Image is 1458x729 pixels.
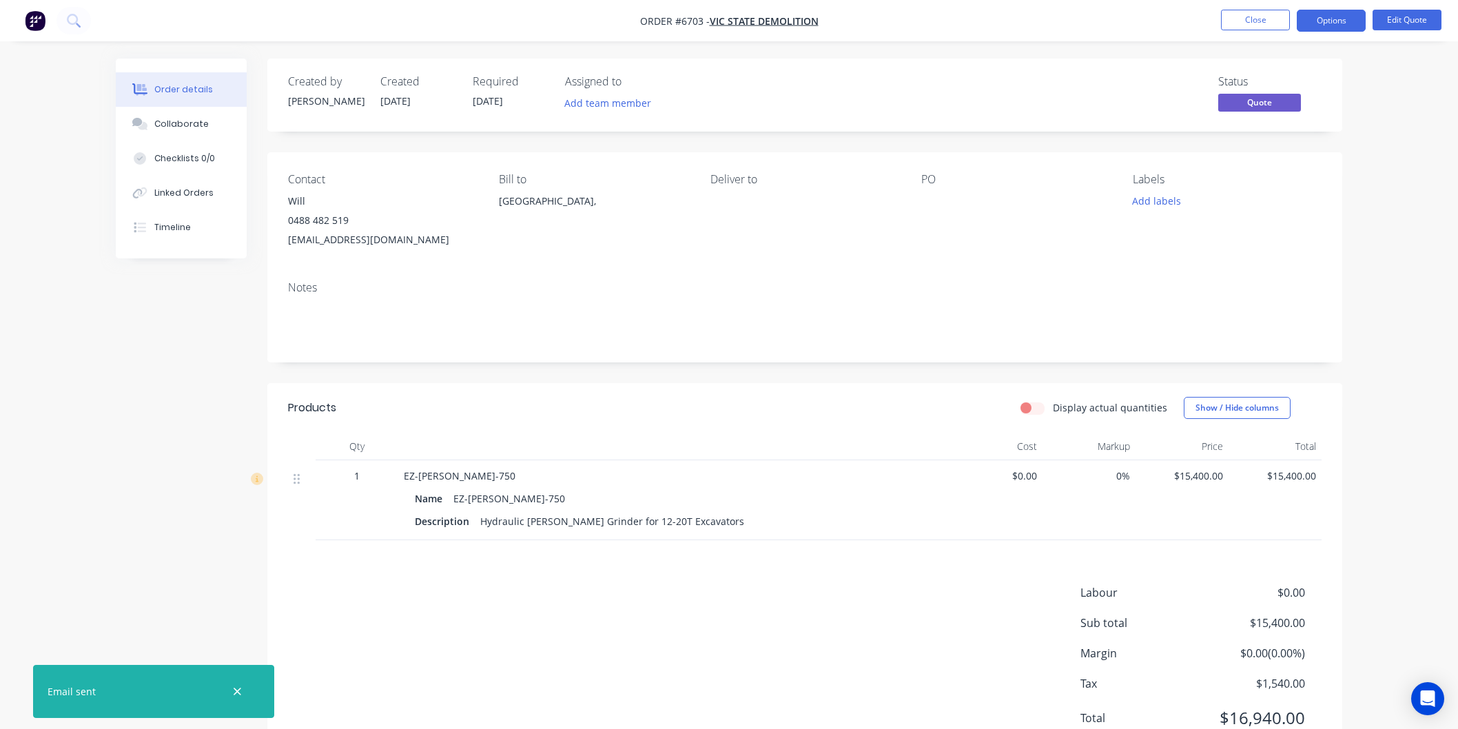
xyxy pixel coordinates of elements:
span: [DATE] [380,94,411,107]
div: Description [415,511,475,531]
button: Show / Hide columns [1184,397,1291,419]
button: Add team member [565,94,659,112]
div: Status [1218,75,1322,88]
div: Contact [288,173,477,186]
span: Sub total [1080,615,1203,631]
div: Created [380,75,456,88]
span: Tax [1080,675,1203,692]
span: Quote [1218,94,1301,111]
div: [GEOGRAPHIC_DATA], [499,192,688,211]
span: $15,400.00 [1141,469,1223,483]
button: Add labels [1125,192,1188,210]
span: Margin [1080,645,1203,661]
div: [EMAIL_ADDRESS][DOMAIN_NAME] [288,230,477,249]
div: EZ-[PERSON_NAME]-750 [448,489,571,509]
div: Labels [1133,173,1322,186]
div: Will [288,192,477,211]
button: Linked Orders [116,176,247,210]
span: $0.00 [1203,584,1305,601]
img: Factory [25,10,45,31]
div: Hydraulic [PERSON_NAME] Grinder for 12-20T Excavators [475,511,750,531]
span: $1,540.00 [1203,675,1305,692]
button: Add team member [557,94,659,112]
div: Notes [288,281,1322,294]
div: Will0488 482 519[EMAIL_ADDRESS][DOMAIN_NAME] [288,192,477,249]
div: Markup [1043,433,1136,460]
div: Email sent [48,684,96,699]
div: Cost [949,433,1043,460]
span: EZ-[PERSON_NAME]-750 [404,469,515,482]
label: Display actual quantities [1053,400,1167,415]
div: Deliver to [710,173,899,186]
div: Assigned to [565,75,703,88]
button: Options [1297,10,1366,32]
button: Quote [1218,94,1301,114]
button: Order details [116,72,247,107]
button: Checklists 0/0 [116,141,247,176]
div: Name [415,489,448,509]
div: Order details [154,83,213,96]
div: Required [473,75,548,88]
div: [GEOGRAPHIC_DATA], [499,192,688,236]
div: Checklists 0/0 [154,152,215,165]
div: Bill to [499,173,688,186]
a: Vic State Demolition [710,14,819,28]
span: $0.00 [955,469,1037,483]
span: Total [1080,710,1203,726]
div: Collaborate [154,118,209,130]
div: Total [1229,433,1322,460]
div: PO [921,173,1110,186]
div: 0488 482 519 [288,211,477,230]
span: 1 [354,469,360,483]
div: Qty [316,433,398,460]
button: Timeline [116,210,247,245]
span: Order #6703 - [640,14,710,28]
span: $15,400.00 [1234,469,1316,483]
div: Price [1136,433,1229,460]
div: Linked Orders [154,187,214,199]
div: Open Intercom Messenger [1411,682,1444,715]
span: [DATE] [473,94,503,107]
span: 0% [1048,469,1130,483]
span: $15,400.00 [1203,615,1305,631]
button: Collaborate [116,107,247,141]
div: Products [288,400,336,416]
button: Edit Quote [1373,10,1441,30]
div: Created by [288,75,364,88]
div: Timeline [154,221,191,234]
span: $0.00 ( 0.00 %) [1203,645,1305,661]
span: Labour [1080,584,1203,601]
button: Close [1221,10,1290,30]
div: [PERSON_NAME] [288,94,364,108]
